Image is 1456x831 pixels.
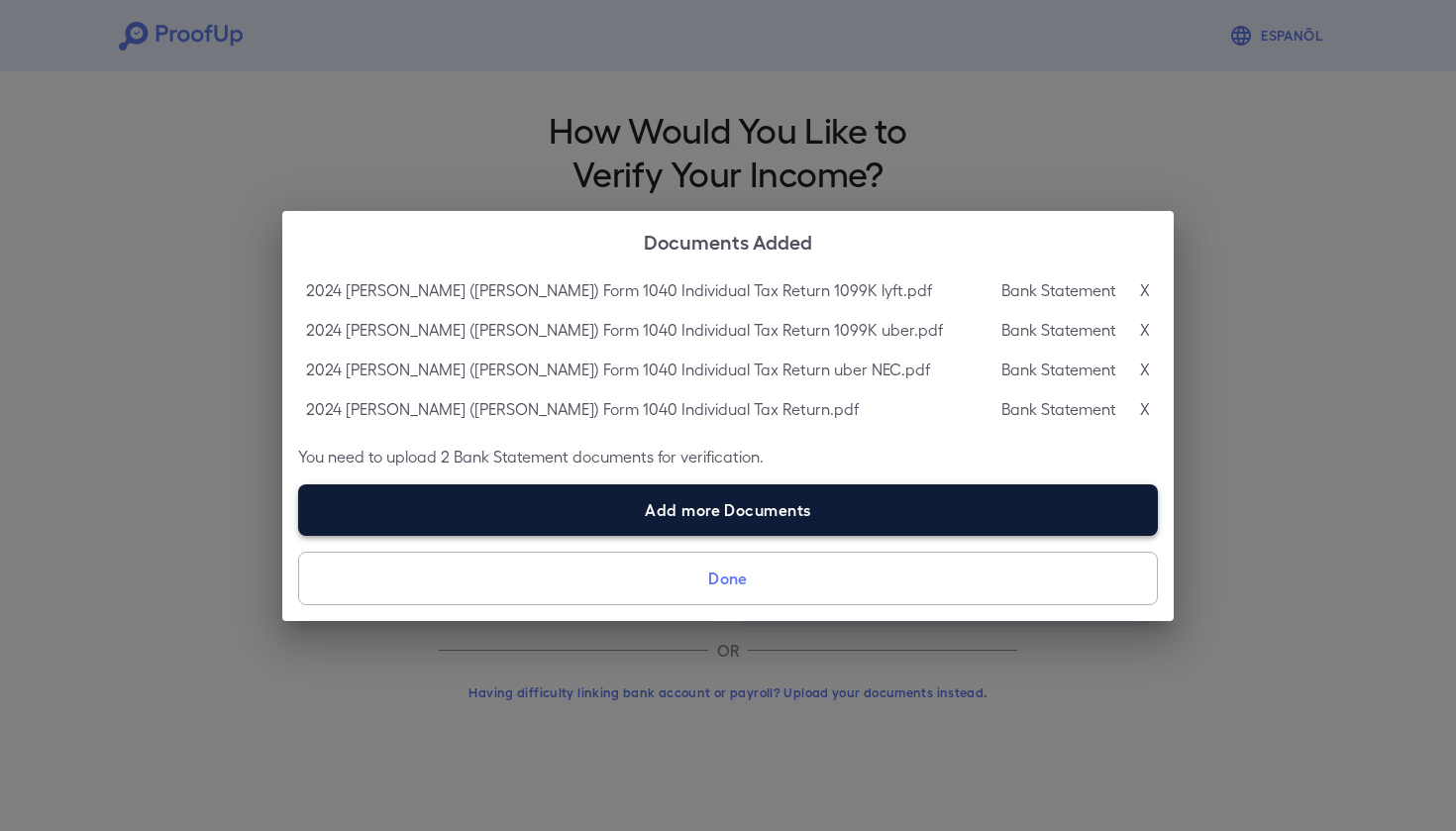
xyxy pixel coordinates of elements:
p: Bank Statement [1001,358,1116,381]
p: Bank Statement [1001,278,1116,302]
p: X [1140,358,1150,381]
h2: Documents Added [282,211,1174,270]
p: Bank Statement [1001,397,1116,421]
p: 2024 [PERSON_NAME] ([PERSON_NAME]) Form 1040 Individual Tax Return uber NEC.pdf [306,358,930,381]
p: You need to upload 2 Bank Statement documents for verification. [298,445,1158,468]
p: 2024 [PERSON_NAME] ([PERSON_NAME]) Form 1040 Individual Tax Return 1099K lyft.pdf [306,278,932,302]
p: Bank Statement [1001,318,1116,342]
p: X [1140,318,1150,342]
label: Add more Documents [298,484,1158,536]
button: Done [298,552,1158,605]
p: 2024 [PERSON_NAME] ([PERSON_NAME]) Form 1040 Individual Tax Return.pdf [306,397,859,421]
p: X [1140,278,1150,302]
p: 2024 [PERSON_NAME] ([PERSON_NAME]) Form 1040 Individual Tax Return 1099K uber.pdf [306,318,943,342]
p: X [1140,397,1150,421]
